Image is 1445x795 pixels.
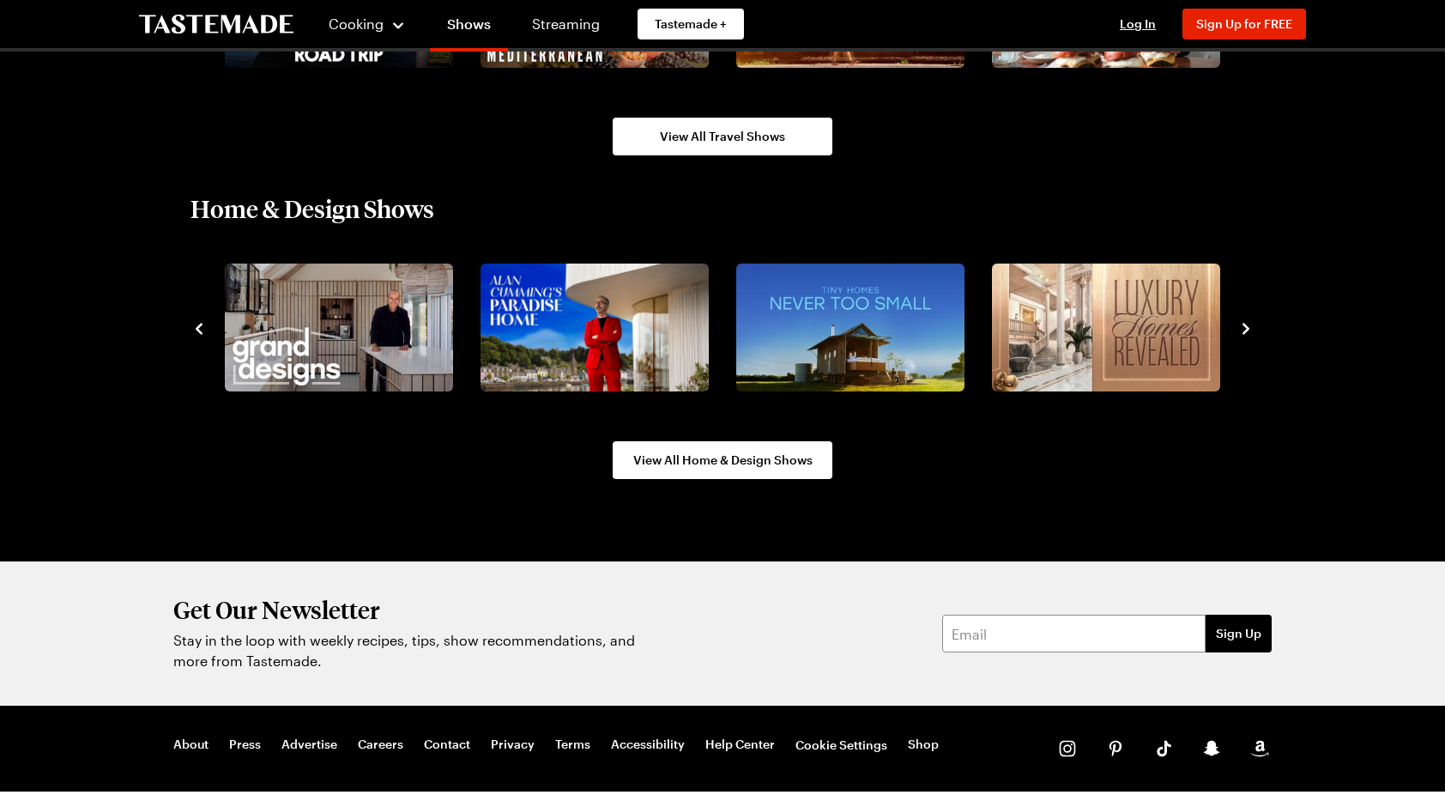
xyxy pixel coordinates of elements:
[908,737,939,754] a: Shop
[430,3,508,52] a: Shows
[281,737,337,754] a: Advertise
[729,258,985,397] div: 4 / 10
[329,15,384,32] span: Cooking
[481,264,709,392] img: Alan Cumming's Paradise Homes
[218,258,474,397] div: 2 / 10
[173,737,939,754] nav: Footer
[358,737,403,754] a: Careers
[555,737,590,754] a: Terms
[1206,615,1272,652] button: Sign Up
[1103,15,1172,33] button: Log In
[989,264,1217,392] a: Luxury Homes Revealed
[942,615,1206,652] input: Email
[613,441,832,479] a: View All Home & Design Shows
[190,193,434,224] h2: Home & Design Shows
[660,128,785,145] span: View All Travel Shows
[1120,16,1156,31] span: Log In
[1196,16,1292,31] span: Sign Up for FREE
[229,737,261,754] a: Press
[139,15,293,34] a: To Tastemade Home Page
[655,15,727,33] span: Tastemade +
[992,264,1220,392] img: Luxury Homes Revealed
[221,264,450,392] a: Grand Designs
[424,737,470,754] a: Contact
[1237,318,1255,338] button: navigate to next item
[173,596,645,623] h2: Get Our Newsletter
[173,737,209,754] a: About
[613,118,832,155] a: View All Travel Shows
[985,258,1241,397] div: 5 / 10
[328,3,406,45] button: Cooking
[638,9,744,39] a: Tastemade +
[736,264,964,392] img: Tiny Homes: Never Too Small
[795,737,887,754] button: Cookie Settings
[173,630,645,671] p: Stay in the loop with weekly recipes, tips, show recommendations, and more from Tastemade.
[705,737,775,754] a: Help Center
[225,264,453,392] img: Grand Designs
[611,737,685,754] a: Accessibility
[1182,9,1306,39] button: Sign Up for FREE
[477,264,705,392] a: Alan Cumming's Paradise Homes
[190,318,208,338] button: navigate to previous item
[1216,625,1261,642] span: Sign Up
[633,452,813,469] span: View All Home & Design Shows
[491,737,535,754] a: Privacy
[733,264,961,392] a: Tiny Homes: Never Too Small
[474,258,729,397] div: 3 / 10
